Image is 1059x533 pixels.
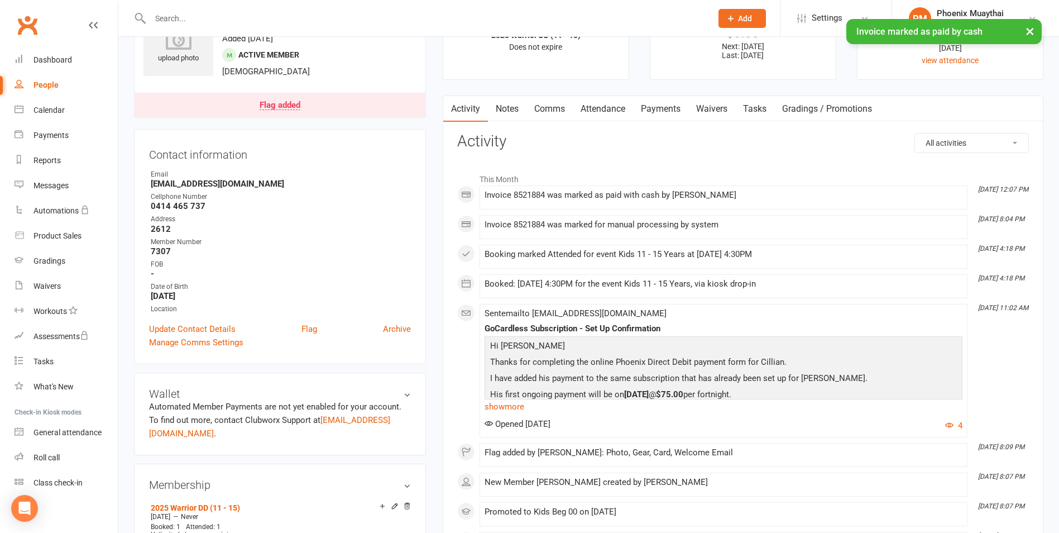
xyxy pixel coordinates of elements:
[151,259,411,270] div: FOB
[151,179,411,189] strong: [EMAIL_ADDRESS][DOMAIN_NAME]
[15,173,118,198] a: Messages
[13,11,41,39] a: Clubworx
[526,96,573,122] a: Comms
[15,198,118,223] a: Automations
[485,507,962,517] div: Promoted to Kids Beg 00 on [DATE]
[937,8,1004,18] div: Phoenix Muaythai
[151,291,411,301] strong: [DATE]
[485,308,667,318] span: Sent email to [EMAIL_ADDRESS][DOMAIN_NAME]
[485,324,962,334] div: GoCardless Subscription - Set Up Confirmation
[656,389,683,399] span: $75.00
[15,123,118,148] a: Payments
[222,66,310,77] span: [DEMOGRAPHIC_DATA]
[15,98,118,123] a: Calendar
[151,513,170,521] span: [DATE]
[238,50,299,59] span: Active member
[33,80,59,89] div: People
[457,133,1029,150] h3: Activity
[978,185,1028,193] i: [DATE] 12:07 PM
[149,479,411,491] h3: Membership
[909,7,931,30] div: PM
[937,18,1004,28] div: Phoenix Muaythai
[485,478,962,487] div: New Member [PERSON_NAME] created by [PERSON_NAME]
[487,355,960,372] p: Thanks for completing the online Phoenix Direct Debit payment form for Cillian.
[15,47,118,73] a: Dashboard
[978,215,1024,223] i: [DATE] 8:04 PM
[151,224,411,234] strong: 2612
[33,428,102,437] div: General attendance
[15,148,118,173] a: Reports
[15,420,118,445] a: General attendance kiosk mode
[33,357,54,366] div: Tasks
[978,443,1024,451] i: [DATE] 8:09 PM
[33,106,65,115] div: Calendar
[15,324,118,349] a: Assessments
[151,304,411,315] div: Location
[573,96,633,122] a: Attendance
[149,388,411,400] h3: Wallet
[149,336,243,349] a: Manage Comms Settings
[147,11,704,26] input: Search...
[33,181,69,190] div: Messages
[624,389,649,399] span: [DATE]
[487,372,960,388] p: I have added his payment to the same subscription that has already been set up for [PERSON_NAME].
[718,9,766,28] button: Add
[488,96,526,122] a: Notes
[148,512,411,521] div: —
[15,223,118,249] a: Product Sales
[33,55,72,64] div: Dashboard
[149,144,411,161] h3: Contact information
[688,96,735,122] a: Waivers
[922,56,979,65] a: view attendance
[11,495,38,522] div: Open Intercom Messenger
[1020,19,1040,43] button: ×
[33,453,60,462] div: Roll call
[945,419,962,432] button: 4
[738,14,752,23] span: Add
[15,249,118,274] a: Gradings
[485,220,962,230] div: Invoice 8521884 was marked for manual processing by system
[812,6,842,31] span: Settings
[15,374,118,399] a: What's New
[260,101,300,110] div: Flag added
[33,231,82,240] div: Product Sales
[149,322,236,336] a: Update Contact Details
[846,19,1042,44] div: Invoice marked as paid by cash
[151,169,411,180] div: Email
[15,470,118,496] a: Class kiosk mode
[33,307,67,316] div: Workouts
[151,246,411,256] strong: 7307
[485,448,962,458] div: Flag added by [PERSON_NAME]: Photo, Gear, Card, Welcome Email
[33,131,69,140] div: Payments
[151,269,411,279] strong: -
[978,304,1028,312] i: [DATE] 11:02 AM
[181,513,198,521] span: Never
[151,214,411,225] div: Address
[33,206,79,215] div: Automations
[33,332,89,341] div: Assessments
[151,201,411,211] strong: 0414 465 737
[151,523,180,531] span: Booked: 1
[149,402,401,439] no-payment-system: Automated Member Payments are not yet enabled for your account. To find out more, contact Clubwor...
[487,339,960,355] p: Hi [PERSON_NAME]
[485,419,550,429] span: Opened [DATE]
[186,523,221,531] span: Attended: 1
[151,192,411,202] div: Cellphone Number
[485,191,962,200] div: Invoice 8521884 was marked as paid with cash by [PERSON_NAME]
[978,245,1024,253] i: [DATE] 4:18 PM
[383,322,411,336] a: Archive
[660,42,826,60] p: Next: [DATE] Last: [DATE]
[15,445,118,470] a: Roll call
[151,237,411,248] div: Member Number
[15,274,118,299] a: Waivers
[457,168,1029,185] li: This Month
[15,349,118,374] a: Tasks
[487,388,960,404] p: His first ongoing payment will be on @ per fortnight.
[15,73,118,98] a: People
[15,299,118,324] a: Workouts
[33,382,74,391] div: What's New
[151,503,240,512] a: 2025 Warrior DD (11 - 15)
[33,156,61,165] div: Reports
[633,96,688,122] a: Payments
[978,502,1024,510] i: [DATE] 8:07 PM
